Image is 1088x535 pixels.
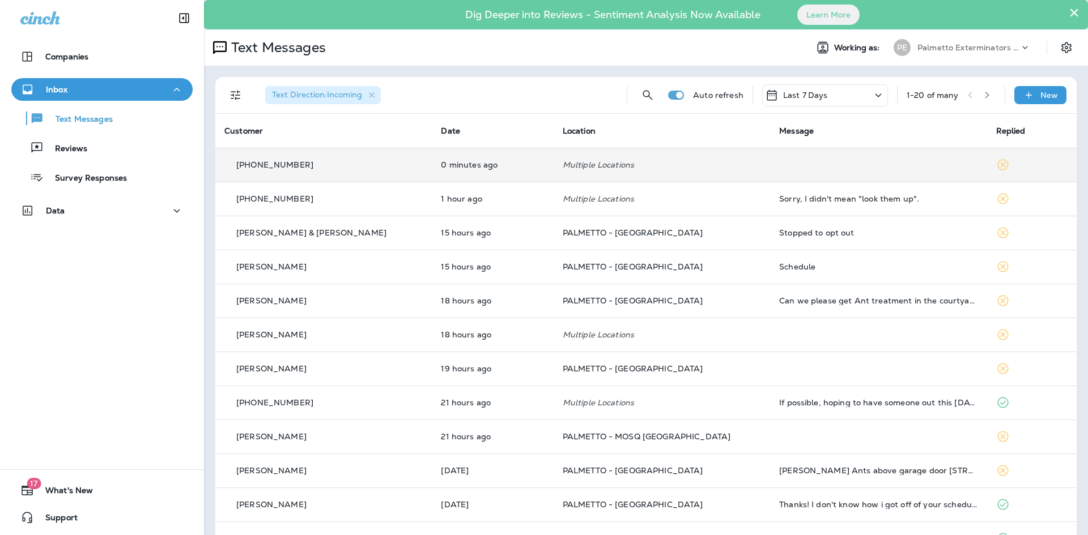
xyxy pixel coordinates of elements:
[236,160,313,169] p: [PHONE_NUMBER]
[441,398,544,407] p: Sep 25, 2025 11:55 AM
[797,5,860,25] button: Learn More
[236,330,307,339] p: [PERSON_NAME]
[779,262,977,271] div: Schedule
[779,296,977,305] div: Can we please get Ant treatment in the courtyard on your next visit?
[779,228,977,237] div: Stopped to opt out
[563,330,761,339] p: Multiple Locations
[441,228,544,237] p: Sep 25, 2025 05:58 PM
[563,363,703,374] span: PALMETTO - [GEOGRAPHIC_DATA]
[563,160,761,169] p: Multiple Locations
[236,296,307,305] p: [PERSON_NAME]
[907,91,959,100] div: 1 - 20 of many
[11,106,193,130] button: Text Messages
[44,173,127,184] p: Survey Responses
[563,194,761,203] p: Multiple Locations
[894,39,911,56] div: PE
[34,513,78,527] span: Support
[34,486,93,499] span: What's New
[11,45,193,68] button: Companies
[227,39,326,56] p: Text Messages
[441,126,460,136] span: Date
[224,84,247,106] button: Filters
[11,165,193,189] button: Survey Responses
[224,126,263,136] span: Customer
[441,500,544,509] p: Sep 23, 2025 02:23 PM
[236,432,307,441] p: [PERSON_NAME]
[45,52,88,61] p: Companies
[563,398,761,407] p: Multiple Locations
[265,86,381,104] div: Text Direction:Incoming
[779,126,814,136] span: Message
[1056,37,1077,58] button: Settings
[44,114,113,125] p: Text Messages
[44,144,87,155] p: Reviews
[563,296,703,306] span: PALMETTO - [GEOGRAPHIC_DATA]
[11,78,193,101] button: Inbox
[236,228,386,237] p: [PERSON_NAME] & [PERSON_NAME]
[917,43,1019,52] p: Palmetto Exterminators LLC
[11,199,193,222] button: Data
[779,398,977,407] div: If possible, hoping to have someone out this coming Monday or Tuesday. We have guest arriving on ...
[783,91,828,100] p: Last 7 Days
[1069,3,1079,22] button: Close
[636,84,659,106] button: Search Messages
[11,506,193,529] button: Support
[441,262,544,271] p: Sep 25, 2025 05:20 PM
[779,500,977,509] div: Thanks! I don't know how i got off of your schedule? We have been customers since 2003
[563,262,703,272] span: PALMETTO - [GEOGRAPHIC_DATA]
[11,136,193,160] button: Reviews
[441,296,544,305] p: Sep 25, 2025 02:57 PM
[1040,91,1058,100] p: New
[441,330,544,339] p: Sep 25, 2025 02:05 PM
[432,13,793,16] p: Dig Deeper into Reviews - Sentiment Analysis Now Available
[236,398,313,407] p: [PHONE_NUMBER]
[27,478,41,489] span: 17
[779,466,977,475] div: Carpenter Ants above garage door 954 Key Colony Court Mount Pleasant, SC 29464
[236,466,307,475] p: [PERSON_NAME]
[693,91,743,100] p: Auto refresh
[11,479,193,502] button: 17What's New
[46,85,67,94] p: Inbox
[236,262,307,271] p: [PERSON_NAME]
[272,89,362,100] span: Text Direction : Incoming
[236,500,307,509] p: [PERSON_NAME]
[563,465,703,476] span: PALMETTO - [GEOGRAPHIC_DATA]
[779,194,977,203] div: Sorry, I didn't mean "look them up".
[441,432,544,441] p: Sep 25, 2025 11:26 AM
[168,7,200,29] button: Collapse Sidebar
[563,499,703,510] span: PALMETTO - [GEOGRAPHIC_DATA]
[236,194,313,203] p: [PHONE_NUMBER]
[46,206,65,215] p: Data
[563,126,596,136] span: Location
[236,364,307,373] p: [PERSON_NAME]
[441,466,544,475] p: Sep 23, 2025 02:48 PM
[996,126,1026,136] span: Replied
[563,228,703,238] span: PALMETTO - [GEOGRAPHIC_DATA]
[441,194,544,203] p: Sep 26, 2025 07:57 AM
[563,431,731,442] span: PALMETTO - MOSQ [GEOGRAPHIC_DATA]
[834,43,882,53] span: Working as:
[441,364,544,373] p: Sep 25, 2025 01:09 PM
[441,160,544,169] p: Sep 26, 2025 08:58 AM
